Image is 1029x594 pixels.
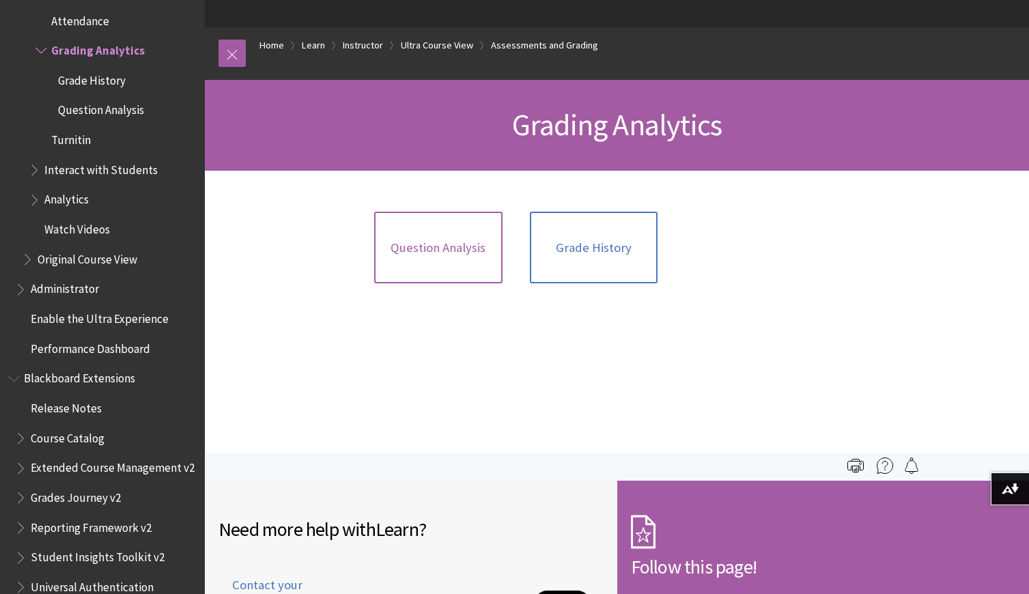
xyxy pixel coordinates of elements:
span: Enable the Ultra Experience [31,307,169,326]
a: Question Analysis [374,212,503,284]
img: More help [877,457,893,474]
a: Assessments and Grading [491,37,598,54]
span: Learn [376,517,419,541]
span: Question Analysis [58,99,144,117]
span: Student Insights Toolkit v2 [31,546,165,565]
a: Learn [302,37,325,54]
span: Analytics [44,188,89,207]
span: Performance Dashboard [31,337,150,356]
span: Grading Analytics [51,39,145,57]
span: Grade History [58,69,126,87]
span: Interact with Students [44,158,158,177]
img: Follow this page [903,457,920,474]
span: Original Course View [38,248,137,266]
span: Administrator [31,278,99,296]
span: Release Notes [31,397,102,415]
span: Extended Course Management v2 [31,457,195,475]
a: Ultra Course View [401,37,473,54]
a: Home [259,37,284,54]
img: Subscription Icon [631,515,656,549]
span: Watch Videos [44,218,110,236]
span: Attendance [51,10,109,28]
span: Blackboard Extensions [24,367,135,386]
img: Print [847,457,864,474]
a: Instructor [343,37,383,54]
span: Grades Journey v2 [31,486,121,505]
a: Grade History [530,212,658,284]
h2: Need more help with ? [219,515,604,543]
span: Turnitin [51,128,91,147]
span: Course Catalog [31,427,104,445]
h2: Follow this page! [631,552,1016,581]
span: Reporting Framework v2 [31,516,152,535]
span: Grading Analytics [512,106,722,143]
